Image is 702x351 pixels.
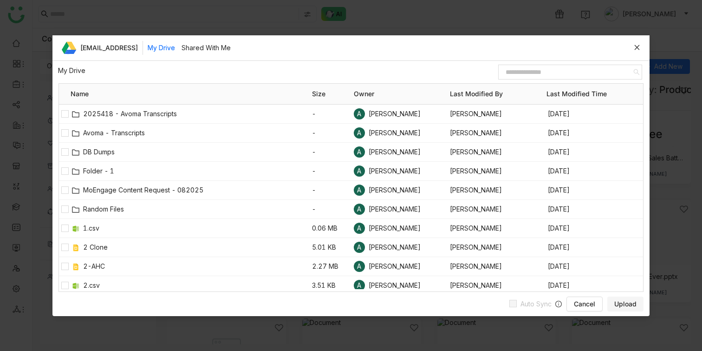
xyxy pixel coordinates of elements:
[62,41,76,54] img: google-drive-icon.svg
[312,204,354,214] span: -
[546,89,643,99] span: Last Modified Time
[71,187,79,194] img: Folder
[566,297,603,311] button: Cancel
[83,147,312,157] span: DB Dumps
[312,128,354,138] span: -
[71,225,79,232] img: csv.svg
[312,280,354,291] span: 3.51 KB
[546,147,643,157] span: [DATE]
[83,128,312,138] span: Avoma - Transcripts
[312,185,354,195] span: -
[369,166,421,176] span: [PERSON_NAME]
[357,261,361,272] span: A
[369,109,421,119] span: [PERSON_NAME]
[357,166,361,177] span: A
[312,223,354,233] span: 0.06 MB
[71,244,79,252] img: g-ppt.svg
[450,280,546,291] span: [PERSON_NAME]
[312,147,354,157] span: -
[450,261,546,272] span: [PERSON_NAME]
[83,185,312,195] span: MoEngage Content Request - 082025
[357,204,361,215] span: A
[83,223,312,233] span: 1.csv
[546,109,643,119] span: [DATE]
[517,299,555,309] span: Auto Sync
[71,149,79,156] img: Folder
[357,223,361,234] span: A
[369,280,421,291] span: [PERSON_NAME]
[312,166,354,176] span: -
[71,111,79,118] img: Folder
[369,147,421,157] span: [PERSON_NAME]
[546,280,643,291] span: [DATE]
[312,261,354,272] span: 2.27 MB
[450,223,546,233] span: [PERSON_NAME]
[357,108,361,119] span: A
[450,166,546,176] span: [PERSON_NAME]
[546,185,643,195] span: [DATE]
[71,263,79,271] img: g-ppt.svg
[71,130,79,137] img: Folder
[354,89,450,99] span: Owner
[83,261,312,272] span: 2-AHC
[58,66,85,74] a: My Drive
[80,43,138,53] span: [EMAIL_ADDRESS]
[546,261,643,272] span: [DATE]
[450,109,546,119] span: [PERSON_NAME]
[83,204,312,214] span: Random Files
[450,204,546,214] span: [PERSON_NAME]
[369,128,421,138] span: [PERSON_NAME]
[71,84,312,104] div: Name
[357,127,361,139] span: A
[83,280,312,291] span: 2.csv
[83,166,312,176] span: Folder - 1
[312,84,354,104] div: Size
[71,168,79,175] img: Folder
[369,261,421,272] span: [PERSON_NAME]
[369,242,421,252] span: [PERSON_NAME]
[546,242,643,252] span: [DATE]
[312,242,354,252] span: 5.01 KB
[312,109,354,119] span: -
[450,185,546,195] span: [PERSON_NAME]
[546,204,643,214] span: [DATE]
[574,299,595,309] span: Cancel
[357,185,361,196] span: A
[83,242,312,252] span: 2 Clone
[546,223,643,233] span: [DATE]
[182,43,231,53] button: Shared With Me
[71,282,79,290] img: csv.svg
[148,43,175,53] button: My Drive
[450,242,546,252] span: [PERSON_NAME]
[369,223,421,233] span: [PERSON_NAME]
[369,185,421,195] span: [PERSON_NAME]
[357,242,361,253] span: A
[607,297,643,311] button: Upload
[546,128,643,138] span: [DATE]
[83,109,312,119] span: 2025418 - Avoma Transcripts
[450,89,546,99] span: Last Modified By
[71,206,79,213] img: Folder
[357,280,361,291] span: A
[369,204,421,214] span: [PERSON_NAME]
[546,166,643,176] span: [DATE]
[357,146,361,158] span: A
[450,128,546,138] span: [PERSON_NAME]
[450,147,546,157] span: [PERSON_NAME]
